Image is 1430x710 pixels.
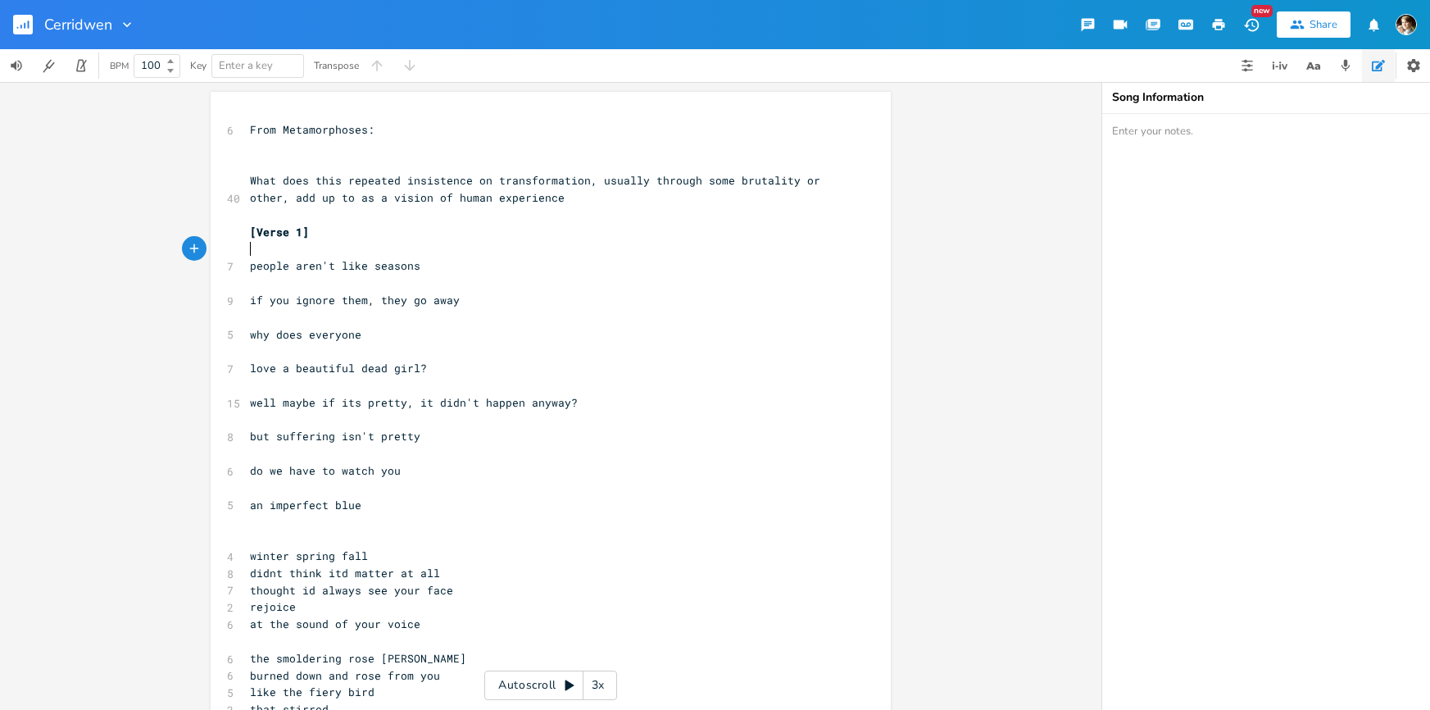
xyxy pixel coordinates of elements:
div: Key [190,61,207,71]
span: thought id always see your face [250,583,453,598]
span: like the fiery bird [250,685,375,699]
span: the smoldering rose [PERSON_NAME] [250,651,466,666]
span: but suffering isn't pretty [250,429,420,444]
div: Autoscroll [484,671,617,700]
div: Transpose [314,61,359,71]
span: Cerridwen [44,17,112,32]
div: BPM [110,61,129,71]
button: Share [1277,11,1351,38]
button: New [1235,10,1268,39]
div: 3x [583,671,613,700]
span: burned down and rose from you [250,668,440,683]
span: if you ignore them, they go away [250,293,460,307]
span: From Metamorphoses: [250,122,375,137]
span: rejoice [250,599,296,614]
span: well maybe if its pretty, it didn't happen anyway? [250,395,578,410]
span: [Verse 1] [250,225,309,239]
span: people aren't like seasons [250,258,420,273]
span: at the sound of your voice [250,617,420,631]
span: an imperfect blue [250,498,361,512]
span: do we have to watch you [250,463,401,478]
span: love a beautiful dead girl? [250,361,427,375]
img: Robert Wise [1396,14,1417,35]
span: What does this repeated insistence on transformation, usually through some brutality or other, ad... [250,173,827,205]
span: why does everyone [250,327,361,342]
span: winter spring fall [250,548,368,563]
span: didnt think itd matter at all [250,566,440,580]
div: Song Information [1112,92,1420,103]
span: Enter a key [219,58,273,73]
div: Share [1310,17,1337,32]
div: New [1251,5,1273,17]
